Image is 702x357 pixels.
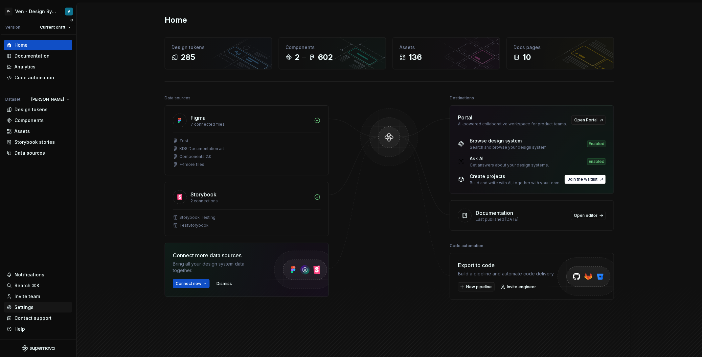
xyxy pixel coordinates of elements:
a: Docs pages10 [507,37,614,69]
div: Portal [458,114,472,121]
div: + 4 more files [179,162,204,167]
a: Assets [4,126,72,137]
div: Analytics [14,64,35,70]
a: Components [4,115,72,126]
button: V-Ven - Design System TestV [1,4,75,18]
div: KDS Documentation art [179,146,224,151]
div: Enabled [587,140,606,147]
div: 285 [181,52,195,63]
a: Code automation [4,72,72,83]
div: Assets [14,128,30,135]
div: Create projects [470,173,560,180]
div: Storybook Testing [179,215,215,220]
div: V- [5,8,12,15]
a: Invite engineer [499,282,539,292]
a: Design tokens285 [165,37,272,69]
div: Data sources [165,93,191,103]
div: Invite team [14,293,40,300]
div: Documentation [14,53,50,59]
div: Bring all your design system data together. [173,261,261,274]
a: Documentation [4,51,72,61]
svg: Supernova Logo [22,345,55,352]
button: Contact support [4,313,72,323]
div: Docs pages [513,44,607,51]
a: Figma7 connected filesZestKDS Documentation artComponents 2.0+4more files [165,105,329,175]
span: Join the waitlist [568,177,598,182]
span: [PERSON_NAME] [31,97,64,102]
div: Storybook [191,191,216,198]
div: 602 [318,52,333,63]
div: Components [14,117,44,124]
div: Help [14,326,25,332]
a: Design tokens [4,104,72,115]
div: Build and write with AI, together with your team. [470,180,560,186]
div: Documentation [476,209,513,217]
button: Help [4,324,72,334]
div: Connect more data sources [173,251,261,259]
div: Export to code [458,261,555,269]
button: Dismiss [214,279,235,288]
div: Figma [191,114,206,122]
div: Contact support [14,315,52,321]
div: Settings [14,304,34,311]
a: Open editor [571,211,606,220]
span: Connect new [176,281,201,286]
div: Assets [399,44,493,51]
a: Components2602 [279,37,386,69]
button: New pipeline [458,282,495,292]
a: Storybook2 connectionsStorybook TestingTestStorybook [165,182,329,236]
a: Storybook stories [4,137,72,147]
button: Notifications [4,269,72,280]
div: Version [5,25,20,30]
button: Connect new [173,279,210,288]
span: Invite engineer [507,284,536,290]
span: Open editor [574,213,598,218]
span: Dismiss [216,281,232,286]
div: Data sources [14,150,45,156]
div: Last published [DATE] [476,217,567,222]
button: Join the waitlist [565,175,606,184]
div: Design tokens [171,44,265,51]
div: Design tokens [14,106,48,113]
div: V [68,9,70,14]
div: 7 connected files [191,122,310,127]
button: Collapse sidebar [67,15,76,25]
div: Build a pipeline and automate code delivery. [458,270,555,277]
div: Search ⌘K [14,282,39,289]
h2: Home [165,15,187,25]
div: Code automation [14,74,54,81]
div: Components [285,44,379,51]
div: 136 [409,52,422,63]
div: Ask AI [470,155,549,162]
div: 10 [523,52,531,63]
div: 2 [295,52,300,63]
div: Enabled [587,158,606,165]
div: Browse design system [470,138,548,144]
a: Invite team [4,291,72,302]
div: Search and browse your design system. [470,145,548,150]
div: Ven - Design System Test [15,8,57,15]
a: Assets136 [393,37,500,69]
button: Search ⌘K [4,280,72,291]
span: New pipeline [466,284,492,290]
span: Current draft [40,25,65,30]
div: Dataset [5,97,20,102]
a: Open Portal [571,115,606,125]
div: Components 2.0 [179,154,212,159]
div: Destinations [450,93,474,103]
div: Storybook stories [14,139,55,145]
button: Current draft [37,23,74,32]
div: Zest [179,138,188,143]
div: Get answers about your design systems. [470,163,549,168]
div: Home [14,42,28,48]
div: TestStorybook [179,223,209,228]
a: Analytics [4,62,72,72]
a: Settings [4,302,72,313]
div: Code automation [450,241,483,250]
a: Data sources [4,148,72,158]
div: AI-powered collaborative workspace for product teams. [458,121,567,127]
div: Notifications [14,271,44,278]
span: Open Portal [574,117,598,123]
